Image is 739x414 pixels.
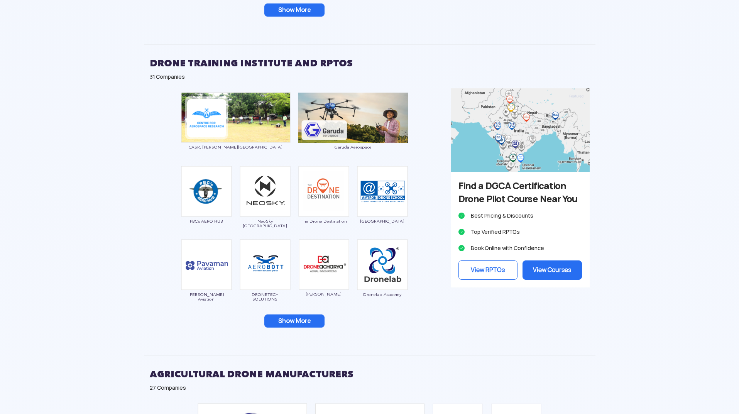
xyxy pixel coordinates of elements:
span: The Drone Destination [298,219,349,223]
h2: AGRICULTURAL DRONE MANUFACTURERS [150,365,590,384]
a: Dronelab Academy [357,261,408,297]
li: Top Verified RPTOs [458,226,582,237]
a: [GEOGRAPHIC_DATA] [357,188,408,223]
span: PBC’s AERO HUB [181,219,232,223]
a: View Courses [523,260,582,280]
h2: DRONE TRAINING INSTITUTE AND RPTOS [150,54,590,73]
span: Dronelab Academy [357,292,408,297]
a: [PERSON_NAME] Aviation [181,261,232,301]
img: ic_amtron.png [357,166,408,217]
img: ic_garudarpto_eco.png [298,93,408,143]
img: ic_annauniversity_block.png [181,92,291,143]
button: Show More [264,3,325,17]
span: CASR, [PERSON_NAME][GEOGRAPHIC_DATA] [181,145,291,149]
a: The Drone Destination [298,188,349,223]
div: 31 Companies [150,73,590,81]
span: NeoSky [GEOGRAPHIC_DATA] [240,219,291,228]
span: DRONETECH SOLUTIONS [240,292,291,301]
span: [PERSON_NAME] [298,292,349,296]
img: ic_pavaman.png [181,239,232,290]
div: 27 Companies [150,384,590,392]
li: Best Pricing & Discounts [458,210,582,221]
img: img_neosky.png [240,166,291,217]
img: bg_droneteech.png [240,239,291,290]
span: [PERSON_NAME] Aviation [181,292,232,301]
a: NeoSky [GEOGRAPHIC_DATA] [240,188,291,228]
img: ic_dronedestination.png [298,166,349,217]
span: Garuda Aerospace [298,145,408,149]
h3: Find a DGCA Certification Drone Pilot Course Near You [458,179,582,206]
img: bg_advert_training_sidebar.png [451,88,590,172]
a: CASR, [PERSON_NAME][GEOGRAPHIC_DATA] [181,114,291,150]
img: ic_dronacharyaaerial.png [298,239,349,290]
img: ic_dronelab_new.png [357,239,408,290]
img: ic_pbc.png [181,166,232,217]
a: View RPTOs [458,260,518,280]
a: PBC’s AERO HUB [181,188,232,223]
span: [GEOGRAPHIC_DATA] [357,219,408,223]
button: Show More [264,314,325,328]
a: Garuda Aerospace [298,114,408,149]
li: Book Online with Confidence [458,243,582,253]
a: [PERSON_NAME] [298,261,349,297]
a: DRONETECH SOLUTIONS [240,261,291,301]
